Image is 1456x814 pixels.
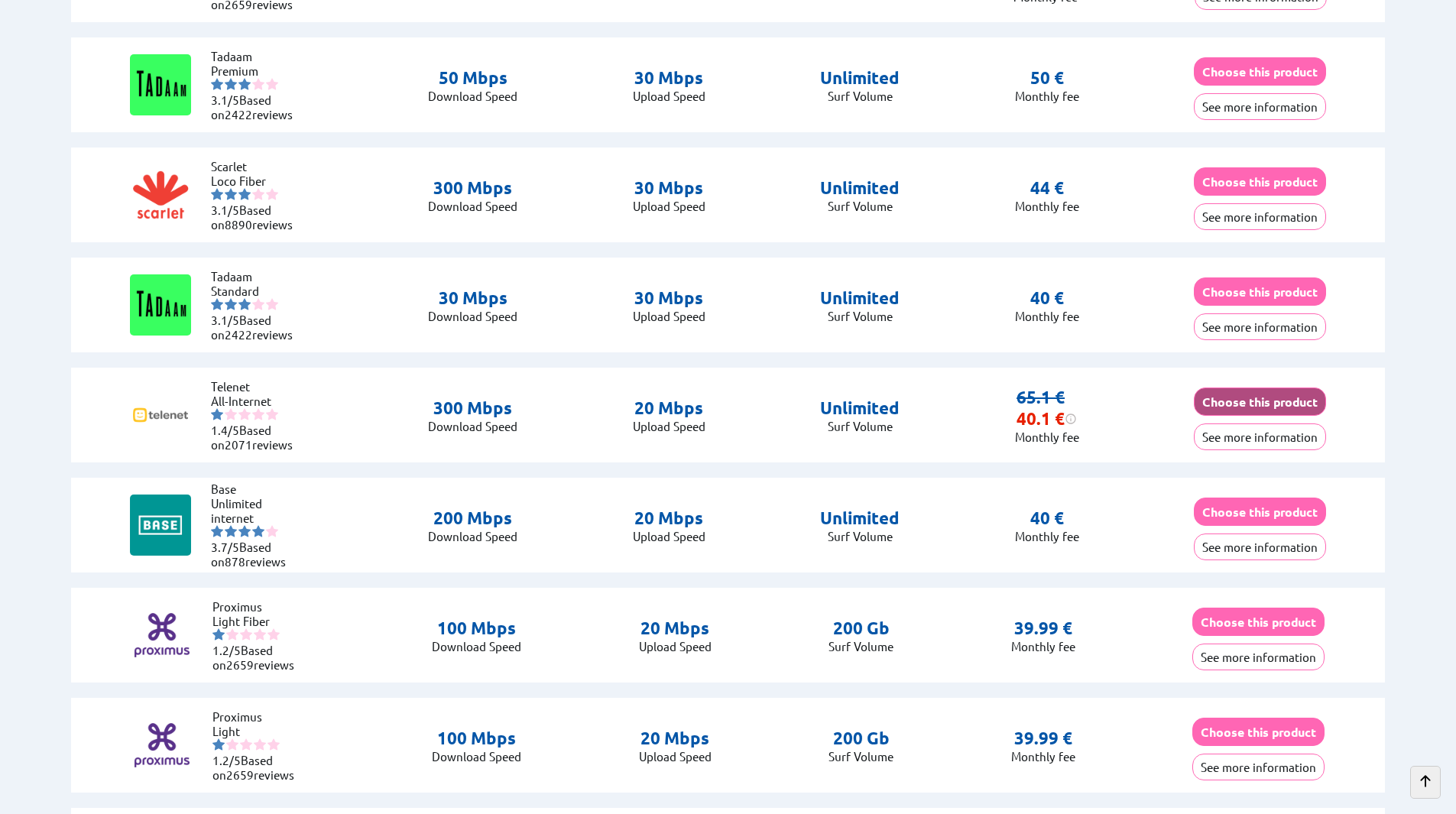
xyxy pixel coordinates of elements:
p: Monthly fee [1011,639,1075,653]
p: Surf Volume [829,749,893,764]
p: Unlimited [820,397,900,419]
li: Unlimited internet [211,496,303,525]
img: starnr2 [225,298,237,310]
li: Based on reviews [211,423,303,452]
img: starnr5 [268,628,280,640]
li: Based on reviews [211,203,303,232]
button: See more information [1194,313,1326,340]
a: Choose this product [1194,64,1326,79]
p: 100 Mbps [432,618,521,639]
a: Choose this product [1192,725,1325,739]
li: Based on reviews [212,753,304,782]
p: 39.99 € [1014,618,1072,639]
a: See more information [1194,99,1326,114]
button: Choose this product [1192,718,1325,746]
button: Choose this product [1194,167,1326,196]
button: See more information [1192,644,1325,670]
li: Loco Fiber [211,174,303,188]
p: 39.99 € [1014,728,1072,749]
img: starnr4 [252,525,264,537]
li: Base [211,482,303,496]
span: 1.4/5 [211,423,239,437]
a: See more information [1194,540,1326,554]
p: 40 € [1030,508,1064,529]
p: Download Speed [428,199,517,213]
a: Choose this product [1194,284,1326,299]
img: starnr3 [238,78,251,90]
span: 2659 [226,767,254,782]
img: starnr4 [254,628,266,640]
p: Download Speed [428,529,517,543]
p: Upload Speed [633,529,705,543]
img: starnr3 [240,738,252,751]
li: Tadaam [211,49,303,63]
p: 44 € [1030,177,1064,199]
p: Download Speed [428,419,517,433]
img: information [1065,413,1077,425]
img: starnr5 [266,525,278,537]
button: Choose this product [1194,57,1326,86]
img: Logo of Base [130,495,191,556]
li: Telenet [211,379,303,394]
span: 1.2/5 [212,643,241,657]
li: All-Internet [211,394,303,408]
p: 50 € [1030,67,1064,89]
img: starnr4 [254,738,266,751]
span: 2071 [225,437,252,452]
p: Monthly fee [1015,309,1079,323]
button: See more information [1194,203,1326,230]
img: starnr4 [252,298,264,310]
p: 30 Mbps [428,287,517,309]
span: 3.1/5 [211,313,239,327]
p: Upload Speed [633,199,705,213]
p: Surf Volume [820,199,900,213]
img: starnr2 [226,738,238,751]
a: See more information [1192,650,1325,664]
p: Surf Volume [820,419,900,433]
img: starnr3 [240,628,252,640]
a: Choose this product [1194,504,1326,519]
p: Monthly fee [1015,89,1079,103]
li: Premium [211,63,303,78]
button: Choose this product [1194,498,1326,526]
button: Choose this product [1192,608,1325,636]
img: starnr5 [266,408,278,420]
img: starnr3 [238,188,251,200]
p: Download Speed [432,749,521,764]
img: starnr2 [225,188,237,200]
img: Logo of Telenet [130,384,191,446]
span: 1.2/5 [212,753,241,767]
a: See more information [1194,209,1326,224]
p: Upload Speed [639,749,712,764]
p: 50 Mbps [428,67,517,89]
p: Surf Volume [820,89,900,103]
p: Unlimited [820,177,900,199]
img: starnr2 [226,628,238,640]
p: Monthly fee [1015,199,1079,213]
img: starnr1 [212,628,225,640]
p: Unlimited [820,67,900,89]
img: starnr1 [211,188,223,200]
li: Proximus [212,709,304,724]
a: Choose this product [1194,174,1326,189]
p: Upload Speed [633,89,705,103]
button: Choose this product [1194,277,1326,306]
img: starnr5 [266,298,278,310]
p: Monthly fee [1015,430,1079,444]
img: starnr2 [225,525,237,537]
p: 200 Mbps [428,508,517,529]
img: starnr1 [211,408,223,420]
p: Upload Speed [639,639,712,653]
p: Unlimited [820,508,900,529]
p: 20 Mbps [639,728,712,749]
img: starnr1 [211,298,223,310]
p: 200 Gb [829,728,893,749]
p: 300 Mbps [428,397,517,419]
p: Download Speed [428,89,517,103]
button: See more information [1194,423,1326,450]
img: starnr5 [266,188,278,200]
p: 30 Mbps [633,177,705,199]
li: Standard [211,284,303,298]
button: See more information [1194,533,1326,560]
img: Logo of Proximus [131,605,193,666]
